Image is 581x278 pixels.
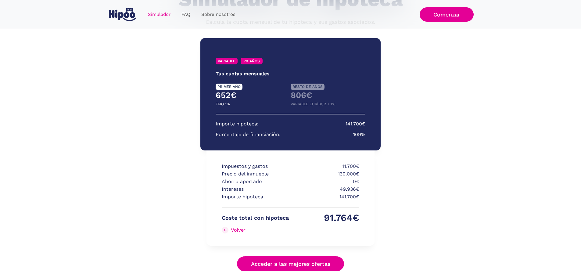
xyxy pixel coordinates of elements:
[142,9,176,20] a: Simulador
[292,178,359,186] p: 0€
[222,186,289,193] p: Intereses
[222,178,289,186] p: Ahorro aportado
[231,227,246,233] div: Volver
[292,193,359,201] p: 141.700€
[222,170,289,178] p: Precio del inmueble
[176,9,196,20] a: FAQ
[222,193,289,201] p: Importe hipoteca
[292,170,359,178] p: 130.000€
[292,186,359,193] p: 49.936€
[196,9,241,20] a: Sobre nosotros
[420,7,474,22] a: Comenzar
[108,5,138,23] a: home
[292,214,359,222] p: 91.764€
[216,90,291,100] h4: 652€
[216,120,259,128] p: Importe hipoteca:
[237,256,344,271] a: Acceder a las mejores ofertas
[292,163,359,170] p: 11.700€
[216,70,270,78] p: Tus cuotas mensuales
[222,214,289,222] p: Coste total con hipoteca
[353,131,365,139] p: 109%
[241,58,263,64] a: 20 AÑOS
[222,225,289,235] a: Volver
[291,100,335,108] p: VARIABLE EURÍBOR + 1%
[222,163,289,170] p: Impuestos y gastos
[346,120,365,128] p: 141.700€
[216,58,238,64] a: VARIABLE
[216,131,281,139] p: Porcentaje de financiación:
[291,90,366,100] h4: 806€
[216,100,230,108] p: FIJO 1%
